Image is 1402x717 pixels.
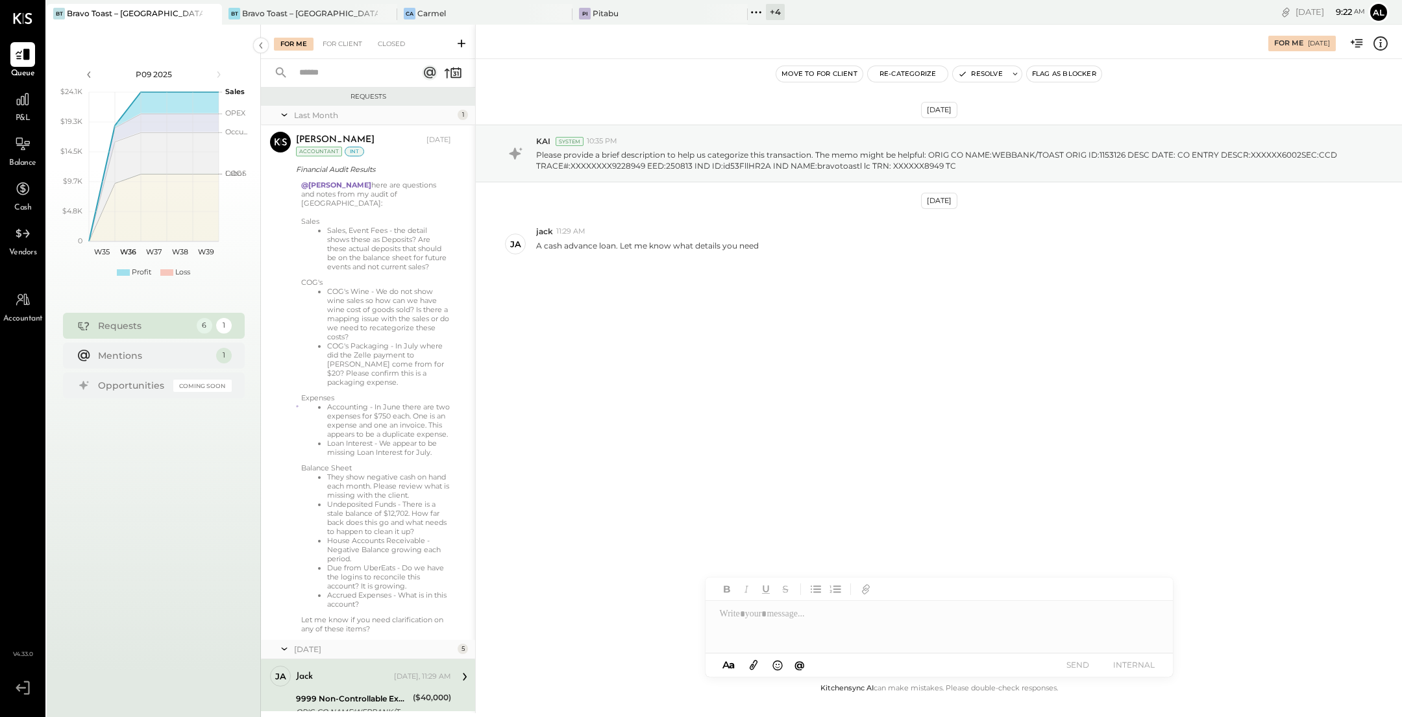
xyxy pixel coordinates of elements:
text: Sales [225,87,245,96]
a: Cash [1,176,45,214]
text: $4.8K [62,206,82,215]
strong: @[PERSON_NAME] [301,180,371,189]
button: Bold [719,581,735,598]
div: jack [296,670,313,683]
div: [DATE] [1308,39,1330,48]
div: Let me know if you need clarification on any of these items? [301,615,451,633]
p: Please provide a brief description to help us categorize this transaction. The memo might be help... [536,149,1349,171]
div: Carmel [417,8,446,19]
button: SEND [1052,656,1104,674]
button: Re-Categorize [868,66,948,82]
div: Requests [267,92,469,101]
text: $19.3K [60,117,82,126]
text: Occu... [225,127,247,136]
text: Labor [225,169,245,178]
span: Queue [11,68,35,80]
div: P09 2025 [99,69,209,80]
div: 1 [458,110,468,120]
li: Undeposited Funds - There is a stale balance of $12,702. How far back does this go and what needs... [327,500,451,536]
button: Ordered List [827,581,844,598]
button: Flag as Blocker [1027,66,1101,82]
li: Sales, Event Fees - the detail shows these as Deposits? Are these actual deposits that should be ... [327,226,451,271]
a: Queue [1,42,45,80]
div: 5 [458,644,468,654]
div: For Me [274,38,314,51]
div: 1 [216,348,232,363]
div: [DATE] [1296,6,1365,18]
a: P&L [1,87,45,125]
div: 6 [197,318,212,334]
div: ja [510,238,521,250]
div: Expenses [301,393,451,402]
div: Ca [404,8,415,19]
span: P&L [16,113,31,125]
div: copy link [1279,5,1292,19]
button: Underline [757,581,774,598]
li: House Accounts Receivable - Negative Balance growing each period. [327,536,451,563]
a: Accountant [1,287,45,325]
div: [DATE] [921,193,957,209]
li: They show negative cash on hand each month. Please review what is missing with the client. [327,472,451,500]
span: Accountant [3,313,43,325]
li: Due from UberEats - Do we have the logins to reconcile this account? It is growing. [327,563,451,590]
text: $24.1K [60,87,82,96]
button: Unordered List [807,581,824,598]
button: Add URL [857,581,874,598]
button: Strikethrough [777,581,794,598]
div: [DATE] [426,135,451,145]
a: Balance [1,132,45,169]
div: 1 [216,318,232,334]
div: Mentions [98,349,210,362]
a: Vendors [1,221,45,259]
div: + 4 [766,4,785,20]
div: BT [53,8,65,19]
div: Profit [132,267,151,278]
div: Closed [371,38,412,51]
div: [DATE] [921,102,957,118]
span: @ [794,659,805,671]
div: Loss [175,267,190,278]
div: System [556,137,584,146]
text: W37 [146,247,162,256]
div: ja [275,670,286,683]
div: For Client [316,38,369,51]
text: W38 [171,247,188,256]
div: Bravo Toast – [GEOGRAPHIC_DATA] [242,8,378,19]
button: Aa [719,658,739,672]
div: Opportunities [98,379,167,392]
span: KAI [536,136,550,147]
text: 0 [78,236,82,245]
button: INTERNAL [1108,656,1160,674]
text: $9.7K [63,176,82,186]
div: Accountant [296,147,342,156]
div: [DATE], 11:29 AM [394,672,451,682]
button: Italic [738,581,755,598]
div: Last Month [294,110,454,121]
div: Financial Audit Results [296,163,447,176]
span: jack [536,226,553,237]
span: Balance [9,158,36,169]
li: Loan Interest - We appear to be missing Loan Interest for July. [327,439,451,457]
text: OPEX [225,108,246,117]
text: W35 [94,247,110,256]
span: a [729,659,735,671]
text: W39 [197,247,214,256]
text: W36 [119,247,136,256]
span: Cash [14,202,31,214]
div: here are questions and notes from my audit of [GEOGRAPHIC_DATA]: [301,180,451,633]
div: Requests [98,319,190,332]
div: COG's [301,278,451,287]
div: 9999 Non-Controllable Expenses:Other Income and Expenses:To Be Classified P&L [296,692,409,705]
div: Sales [301,217,451,226]
li: COG's Packaging - In July where did the Zelle payment to [PERSON_NAME] come from for $20? Please ... [327,341,451,387]
div: Bravo Toast – [GEOGRAPHIC_DATA] [67,8,203,19]
button: Move to for client [776,66,863,82]
div: int [345,147,364,156]
span: 11:29 AM [556,226,585,237]
span: 10:35 PM [587,136,617,147]
button: Resolve [953,66,1007,82]
div: [PERSON_NAME] [296,134,375,147]
span: Vendors [9,247,37,259]
div: For Me [1274,38,1303,49]
div: Pi [579,8,591,19]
